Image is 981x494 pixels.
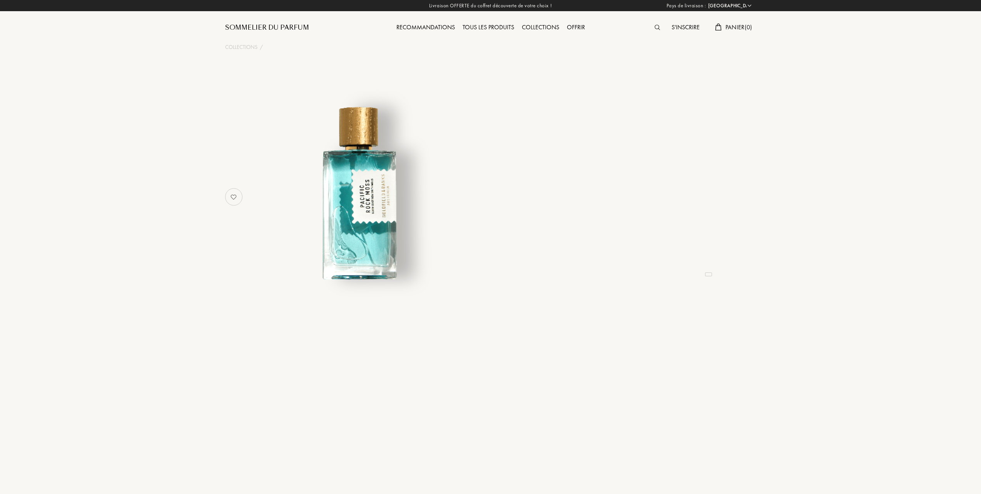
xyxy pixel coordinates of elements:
a: Collections [225,43,257,51]
a: Collections [518,23,563,31]
span: Panier ( 0 ) [725,23,752,31]
div: Tous les produits [459,23,518,33]
a: Offrir [563,23,589,31]
img: no_like_p.png [226,189,241,205]
img: search_icn.svg [655,25,660,30]
a: Recommandations [393,23,459,31]
a: S'inscrire [668,23,704,31]
a: Tous les produits [459,23,518,31]
span: Pays de livraison : [667,2,706,10]
a: Sommelier du Parfum [225,23,309,32]
div: Recommandations [393,23,459,33]
img: arrow_w.png [747,3,752,8]
div: Offrir [563,23,589,33]
div: Collections [518,23,563,33]
div: / [260,43,263,51]
img: undefined undefined [262,98,453,289]
img: cart.svg [715,24,721,30]
div: S'inscrire [668,23,704,33]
